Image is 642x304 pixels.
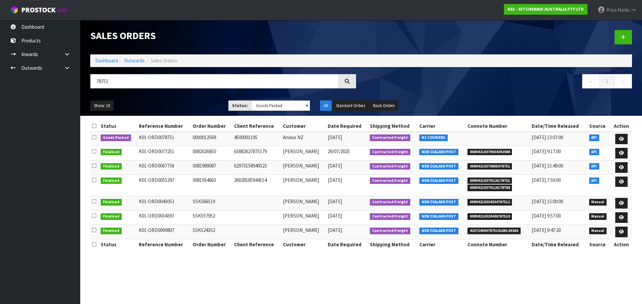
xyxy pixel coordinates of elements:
td: SSK524352 [191,225,232,239]
span: NEW ZEALAND POST [419,199,458,206]
span: 29/07/2025 [328,148,350,155]
th: Carrier [418,239,466,250]
td: K01-ORD0055297 [137,175,191,196]
th: Client Reference [232,121,281,131]
span: Contracted Freight [370,178,410,184]
th: Date Required [326,121,368,131]
button: Standard Orders [332,100,369,111]
a: ← [582,74,600,88]
span: [DATE] 7:50:00 [532,177,561,183]
td: K01-ORD0043053 [137,196,191,211]
td: SSK566519 [191,196,232,211]
span: Finalised [101,178,122,184]
strong: K01 - KITCHENAID AUSTRALIA PTY LTD [508,6,584,12]
td: 0082026850 [191,146,232,161]
th: Reference Number [137,121,191,131]
span: NEW ZEALAND POST [419,228,458,234]
th: Source [587,239,611,250]
span: 00894210379116178768 [467,185,512,191]
button: All [320,100,332,111]
span: NEW ZEALAND POST [419,163,458,170]
span: [DATE] [328,134,342,140]
span: 00894210334334787512 [467,199,512,206]
a: Dashboard [95,57,118,64]
span: API [589,163,600,170]
a: K01 - KITCHENAID AUSTRALIA PTY LTD [504,4,587,15]
span: [DATE] [328,213,342,219]
span: [DATE] [328,177,342,183]
a: 1 [600,74,615,88]
input: Search sales orders [90,74,339,88]
th: Source [587,121,611,131]
td: 0081989087 [191,161,232,175]
span: [DATE] 9:47:20 [532,227,561,233]
th: Status [99,239,137,250]
td: 0000012569 [191,132,232,146]
th: Date/Time Released [530,121,587,131]
span: [DATE] 9:17:00 [532,148,561,155]
th: Action [611,121,632,131]
img: cube-alt.png [10,6,18,14]
nav: Page navigation [366,74,632,90]
th: Customer [281,121,326,131]
td: 26028185944154 [232,175,281,196]
th: Connote Number [466,239,530,250]
td: [PERSON_NAME] [281,211,326,225]
span: NEW ZEALAND POST [419,149,458,156]
span: [DATE] [328,227,342,233]
span: Finalised [101,163,122,170]
th: Reference Number [137,239,191,250]
th: Order Number [191,239,232,250]
span: 4237240007875101AKL002AS [467,228,521,234]
span: Contracted Freight [370,228,410,234]
span: 00894210379805078751 [467,163,512,170]
td: [PERSON_NAME] [281,225,326,239]
span: Finalised [101,213,122,220]
td: [PERSON_NAME] [281,196,326,211]
td: [PERSON_NAME] [281,161,326,175]
th: Date Required [326,239,368,250]
td: K01-ORD0067756 [137,161,191,175]
a: → [614,74,632,88]
th: Order Number [191,121,232,131]
span: Finalised [101,228,122,234]
td: K01-ORD0000807 [137,225,191,239]
span: [DATE] 15:00:00 [532,198,563,205]
td: K01-ORD0077251 [137,146,191,161]
th: Action [611,239,632,250]
td: Andoo NZ [281,132,326,146]
td: SSK557952 [191,211,232,225]
td: 62970158940523 [232,161,281,175]
span: 00894210379116178751 [467,178,512,184]
h1: Sales Orders [90,30,356,41]
span: API [589,134,600,141]
span: Manual [589,228,607,234]
th: Client Reference [232,239,281,250]
span: Contracted Freight [370,163,410,170]
span: NEW ZEALAND POST [419,213,458,220]
span: Contracted Freight [370,199,410,206]
button: Back Orders [369,100,398,111]
th: Customer [281,239,326,250]
span: Contracted Freight [370,149,410,156]
span: Goods Packed [101,134,131,141]
span: Manual [589,199,607,206]
a: Outwards [124,57,145,64]
span: API [589,149,600,156]
th: Connote Number [466,121,530,131]
span: Contracted Freight [370,134,410,141]
td: [PERSON_NAME] [281,146,326,161]
strong: Status: [232,103,248,108]
small: WMS [57,7,67,14]
span: Finalised [101,199,122,206]
span: 00894210379934392988 [467,149,512,156]
th: Shipping Method [368,239,418,250]
th: Shipping Method [368,121,418,131]
span: [DATE] 9:57:00 [532,213,561,219]
button: Show: 10 [90,100,114,111]
span: [DATE] [328,163,342,169]
span: 00894210320446787519 [467,213,512,220]
span: [DATE] [328,198,342,205]
span: Naidu [618,7,630,13]
td: K01-ORD0034397 [137,211,191,225]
